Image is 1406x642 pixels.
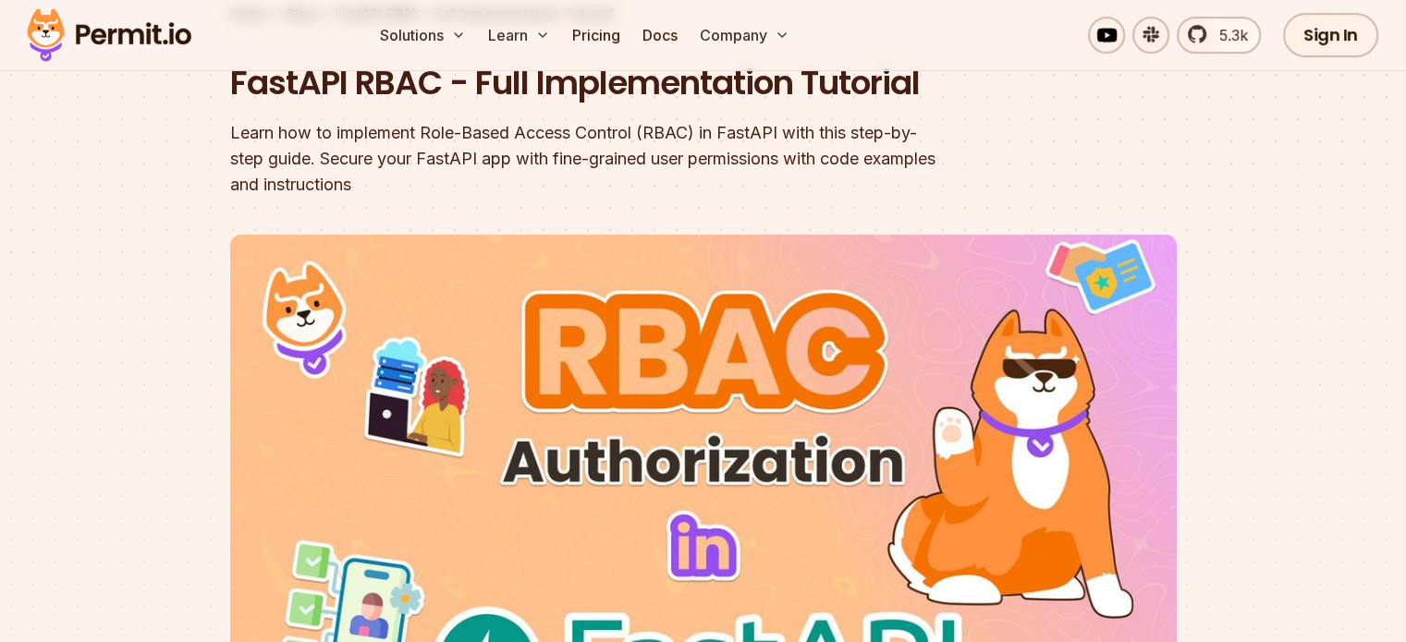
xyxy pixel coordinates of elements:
a: Sign In [1283,13,1378,57]
a: 5.3k [1177,17,1261,54]
h1: FastAPI RBAC - Full Implementation Tutorial [230,60,940,106]
button: Solutions [373,17,473,54]
a: Pricing [565,17,628,54]
div: Learn how to implement Role-Based Access Control (RBAC) in FastAPI with this step-by-step guide. ... [230,120,940,198]
button: Learn [481,17,557,54]
button: Company [692,17,797,54]
a: Docs [635,17,685,54]
span: 5.3k [1208,24,1248,46]
img: Permit logo [18,4,200,67]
